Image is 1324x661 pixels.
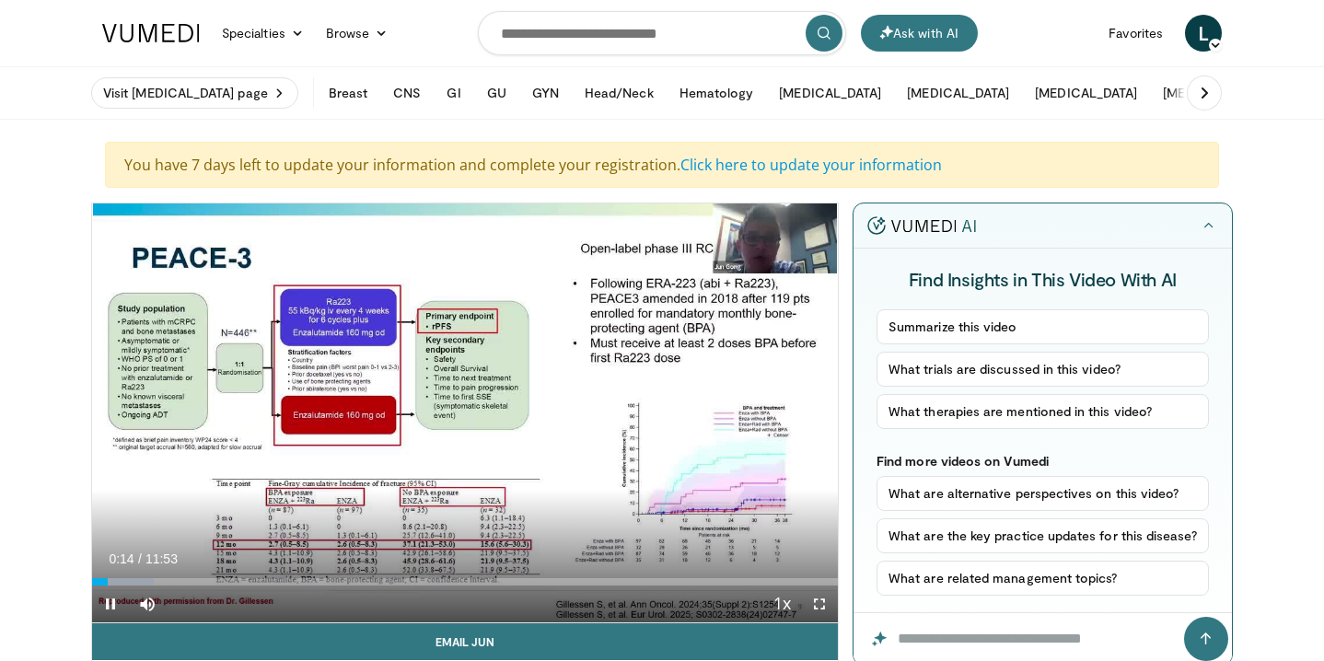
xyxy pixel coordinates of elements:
[877,352,1209,387] button: What trials are discussed in this video?
[877,561,1209,596] button: What are related management topics?
[1098,15,1174,52] a: Favorites
[91,77,298,109] a: Visit [MEDICAL_DATA] page
[877,518,1209,553] button: What are the key practice updates for this disease?
[211,15,315,52] a: Specialties
[318,75,378,111] button: Breast
[896,75,1020,111] button: [MEDICAL_DATA]
[764,586,801,622] button: Playback Rate
[521,75,570,111] button: GYN
[877,476,1209,511] button: What are alternative perspectives on this video?
[877,394,1209,429] button: What therapies are mentioned in this video?
[680,155,942,175] a: Click here to update your information
[92,623,838,660] a: Email Jun
[102,24,200,42] img: VuMedi Logo
[382,75,432,111] button: CNS
[1185,15,1222,52] a: L
[478,11,846,55] input: Search topics, interventions
[145,551,178,566] span: 11:53
[476,75,517,111] button: GU
[109,551,134,566] span: 0:14
[92,578,838,586] div: Progress Bar
[105,142,1219,188] div: You have 7 days left to update your information and complete your registration.
[315,15,400,52] a: Browse
[861,15,978,52] button: Ask with AI
[877,453,1209,469] p: Find more videos on Vumedi
[877,267,1209,291] h4: Find Insights in This Video With AI
[1152,75,1276,111] button: [MEDICAL_DATA]
[768,75,892,111] button: [MEDICAL_DATA]
[436,75,471,111] button: GI
[92,203,838,623] video-js: Video Player
[801,586,838,622] button: Fullscreen
[668,75,765,111] button: Hematology
[867,216,976,235] img: vumedi-ai-logo.v2.svg
[92,586,129,622] button: Pause
[574,75,665,111] button: Head/Neck
[129,586,166,622] button: Mute
[1024,75,1148,111] button: [MEDICAL_DATA]
[138,551,142,566] span: /
[877,309,1209,344] button: Summarize this video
